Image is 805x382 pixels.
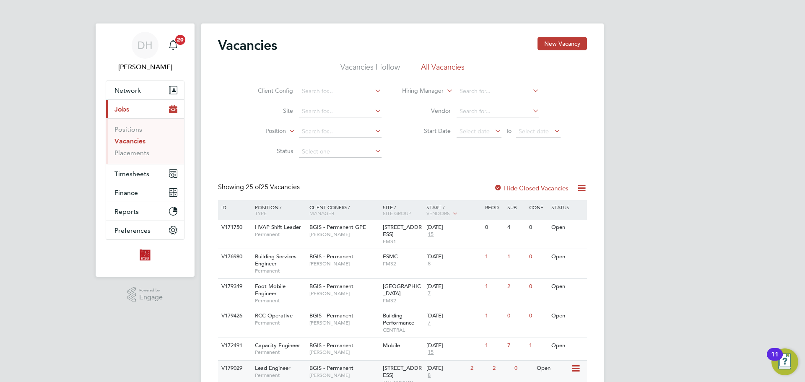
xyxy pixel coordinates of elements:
span: 25 of [246,183,261,191]
div: Site / [381,200,425,220]
span: [PERSON_NAME] [309,320,379,326]
input: Search for... [457,106,539,117]
span: [GEOGRAPHIC_DATA] [383,283,421,297]
div: Open [549,338,586,353]
div: 2 [505,279,527,294]
div: [DATE] [426,283,481,290]
span: BGIS - Permanent [309,283,353,290]
div: V179426 [219,308,249,324]
button: Preferences [106,221,184,239]
h2: Vacancies [218,37,277,54]
div: Open [549,220,586,235]
label: Position [238,127,286,135]
div: 11 [771,354,779,365]
span: 15 [426,349,435,356]
label: Site [245,107,293,114]
span: [STREET_ADDRESS] [383,364,422,379]
span: [PERSON_NAME] [309,260,379,267]
span: Select date [519,127,549,135]
span: 25 Vacancies [246,183,300,191]
div: V179349 [219,279,249,294]
div: Open [549,308,586,324]
input: Select one [299,146,382,158]
div: ID [219,200,249,214]
span: FMS2 [383,297,423,304]
div: 1 [483,308,505,324]
div: Position / [249,200,307,220]
span: CENTRAL [383,327,423,333]
div: 1 [527,338,549,353]
a: 20 [165,32,182,59]
a: Vacancies [114,137,145,145]
input: Search for... [299,126,382,138]
span: Permanent [255,268,305,274]
span: Manager [309,210,334,216]
div: 0 [505,308,527,324]
div: [DATE] [426,342,481,349]
div: Client Config / [307,200,381,220]
a: Positions [114,125,142,133]
div: Open [549,249,586,265]
span: [PERSON_NAME] [309,290,379,297]
div: Open [549,279,586,294]
a: Powered byEngage [127,287,163,303]
span: 7 [426,290,432,297]
span: 15 [426,231,435,238]
div: Status [549,200,586,214]
span: Network [114,86,141,94]
span: Permanent [255,372,305,379]
span: RCC Operative [255,312,293,319]
span: Permanent [255,231,305,238]
nav: Main navigation [96,23,195,277]
span: Lead Engineer [255,364,291,372]
span: Powered by [139,287,163,294]
div: V172491 [219,338,249,353]
a: DH[PERSON_NAME] [106,32,184,72]
label: Hide Closed Vacancies [494,184,569,192]
div: 7 [505,338,527,353]
span: BGIS - Permanent [309,312,353,319]
div: Reqd [483,200,505,214]
div: 0 [527,279,549,294]
span: 8 [426,260,432,268]
span: 8 [426,372,432,379]
span: Site Group [383,210,411,216]
div: 2 [468,361,490,376]
label: Status [245,147,293,155]
span: HVAP Shift Leader [255,223,301,231]
div: [DATE] [426,365,466,372]
a: Placements [114,149,149,157]
span: Permanent [255,349,305,356]
div: 1 [483,279,505,294]
div: V176980 [219,249,249,265]
div: Showing [218,183,301,192]
span: [PERSON_NAME] [309,372,379,379]
div: Conf [527,200,549,214]
a: Go to home page [106,248,184,262]
label: Start Date [402,127,451,135]
span: Select date [460,127,490,135]
div: 0 [527,308,549,324]
span: Type [255,210,267,216]
div: 4 [505,220,527,235]
span: BGIS - Permanent GPE [309,223,366,231]
div: [DATE] [426,312,481,320]
span: ESMC [383,253,398,260]
div: 0 [527,220,549,235]
div: 1 [483,338,505,353]
span: 7 [426,320,432,327]
div: Open [535,361,571,376]
span: BGIS - Permanent [309,253,353,260]
button: Reports [106,202,184,221]
span: [PERSON_NAME] [309,349,379,356]
span: [STREET_ADDRESS] [383,223,422,238]
div: V171750 [219,220,249,235]
span: 20 [175,35,185,45]
span: To [503,125,514,136]
span: Engage [139,294,163,301]
span: Finance [114,189,138,197]
button: Open Resource Center, 11 new notifications [771,348,798,375]
span: Building Performance [383,312,414,326]
button: New Vacancy [538,37,587,50]
input: Search for... [457,86,539,97]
